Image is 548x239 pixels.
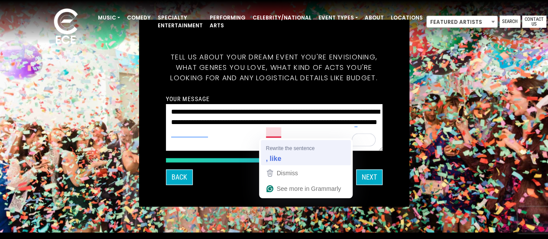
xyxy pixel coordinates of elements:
[166,41,383,93] h5: Tell us about your dream event you're envisioning, what genres you love, what kind of acts you're...
[315,10,361,25] a: Event Types
[426,16,498,28] span: Featured Artists
[387,10,426,25] a: Locations
[356,169,383,185] button: Next
[44,6,88,48] img: ece_new_logo_whitev2-1.png
[427,16,497,28] span: Featured Artists
[123,10,154,25] a: Comedy
[206,10,249,33] a: Performing Arts
[166,169,193,185] button: Back
[166,104,383,151] textarea: To enrich screen reader interactions, please activate Accessibility in Grammarly extension settings
[166,95,210,102] label: Your message
[94,10,123,25] a: Music
[249,10,315,25] a: Celebrity/National
[361,10,387,25] a: About
[499,16,520,28] a: Search
[154,10,206,33] a: Specialty Entertainment
[522,16,546,28] a: Contact Us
